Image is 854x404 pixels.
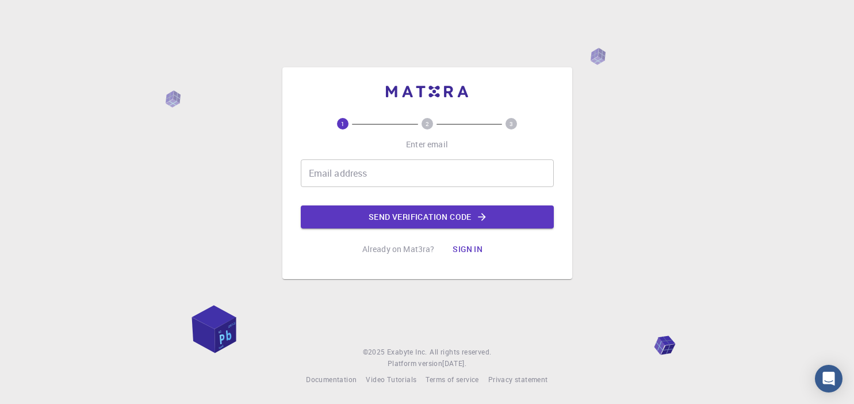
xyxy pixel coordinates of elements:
span: Documentation [306,375,357,384]
button: Sign in [443,238,492,261]
a: Privacy statement [488,374,548,386]
span: Video Tutorials [366,375,416,384]
button: Send verification code [301,205,554,228]
span: Privacy statement [488,375,548,384]
a: Terms of service [426,374,478,386]
span: Terms of service [426,375,478,384]
text: 3 [510,120,513,128]
a: [DATE]. [442,358,466,369]
span: © 2025 [363,346,387,358]
span: [DATE] . [442,359,466,368]
a: Documentation [306,374,357,386]
a: Exabyte Inc. [387,346,427,358]
p: Already on Mat3ra? [362,243,435,255]
span: All rights reserved. [430,346,491,358]
p: Enter email [406,139,448,150]
span: Platform version [388,358,442,369]
div: Open Intercom Messenger [815,365,842,392]
text: 2 [426,120,429,128]
span: Exabyte Inc. [387,347,427,356]
text: 1 [341,120,344,128]
a: Video Tutorials [366,374,416,386]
